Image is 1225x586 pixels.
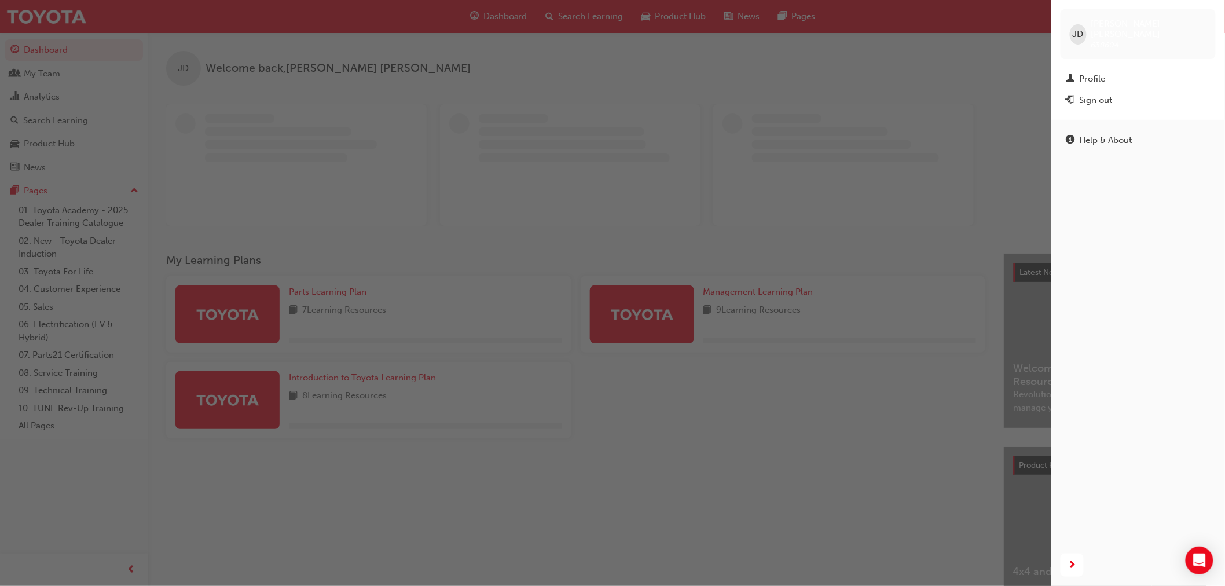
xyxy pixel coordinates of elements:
[1091,19,1206,39] span: [PERSON_NAME] [PERSON_NAME]
[1186,547,1213,574] div: Open Intercom Messenger
[1061,68,1216,90] a: Profile
[1066,96,1075,106] span: exit-icon
[1091,40,1120,50] span: 638604
[1080,94,1113,107] div: Sign out
[1061,90,1216,111] button: Sign out
[1061,130,1216,151] a: Help & About
[1066,135,1075,146] span: info-icon
[1080,72,1106,86] div: Profile
[1080,134,1132,147] div: Help & About
[1066,74,1075,85] span: man-icon
[1068,558,1077,573] span: next-icon
[1073,28,1084,41] span: JD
